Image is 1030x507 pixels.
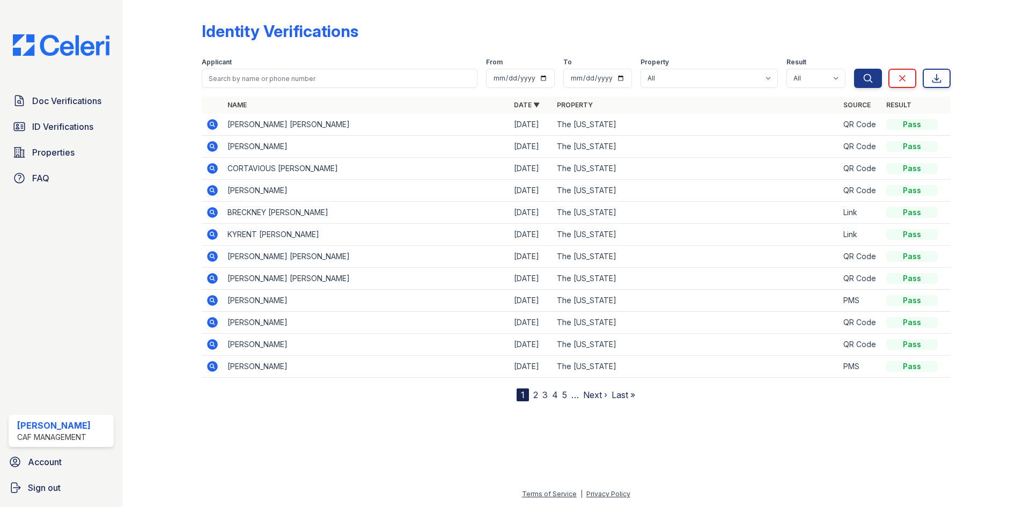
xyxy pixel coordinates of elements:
[553,180,839,202] td: The [US_STATE]
[9,116,114,137] a: ID Verifications
[32,146,75,159] span: Properties
[510,334,553,356] td: [DATE]
[839,312,882,334] td: QR Code
[839,202,882,224] td: Link
[510,114,553,136] td: [DATE]
[552,390,558,400] a: 4
[28,481,61,494] span: Sign out
[553,312,839,334] td: The [US_STATE]
[839,136,882,158] td: QR Code
[839,356,882,378] td: PMS
[510,312,553,334] td: [DATE]
[223,114,510,136] td: [PERSON_NAME] [PERSON_NAME]
[612,390,635,400] a: Last »
[839,334,882,356] td: QR Code
[223,136,510,158] td: [PERSON_NAME]
[223,312,510,334] td: [PERSON_NAME]
[32,120,93,133] span: ID Verifications
[839,158,882,180] td: QR Code
[223,334,510,356] td: [PERSON_NAME]
[553,136,839,158] td: The [US_STATE]
[571,388,579,401] span: …
[586,490,630,498] a: Privacy Policy
[510,180,553,202] td: [DATE]
[553,334,839,356] td: The [US_STATE]
[510,158,553,180] td: [DATE]
[542,390,548,400] a: 3
[839,114,882,136] td: QR Code
[886,207,938,218] div: Pass
[510,224,553,246] td: [DATE]
[227,101,247,109] a: Name
[553,290,839,312] td: The [US_STATE]
[553,158,839,180] td: The [US_STATE]
[533,390,538,400] a: 2
[202,58,232,67] label: Applicant
[839,224,882,246] td: Link
[202,21,358,41] div: Identity Verifications
[32,172,49,185] span: FAQ
[28,455,62,468] span: Account
[486,58,503,67] label: From
[510,202,553,224] td: [DATE]
[563,58,572,67] label: To
[839,180,882,202] td: QR Code
[17,419,91,432] div: [PERSON_NAME]
[839,290,882,312] td: PMS
[510,136,553,158] td: [DATE]
[641,58,669,67] label: Property
[4,477,118,498] a: Sign out
[886,273,938,284] div: Pass
[553,114,839,136] td: The [US_STATE]
[553,356,839,378] td: The [US_STATE]
[510,356,553,378] td: [DATE]
[786,58,806,67] label: Result
[223,202,510,224] td: BRECKNEY [PERSON_NAME]
[886,361,938,372] div: Pass
[583,390,607,400] a: Next ›
[886,119,938,130] div: Pass
[510,246,553,268] td: [DATE]
[557,101,593,109] a: Property
[4,451,118,473] a: Account
[839,246,882,268] td: QR Code
[223,356,510,378] td: [PERSON_NAME]
[223,224,510,246] td: KYRENT [PERSON_NAME]
[562,390,567,400] a: 5
[522,490,577,498] a: Terms of Service
[553,246,839,268] td: The [US_STATE]
[223,268,510,290] td: [PERSON_NAME] [PERSON_NAME]
[9,90,114,112] a: Doc Verifications
[510,268,553,290] td: [DATE]
[517,388,529,401] div: 1
[886,317,938,328] div: Pass
[223,180,510,202] td: [PERSON_NAME]
[886,163,938,174] div: Pass
[553,268,839,290] td: The [US_STATE]
[839,268,882,290] td: QR Code
[510,290,553,312] td: [DATE]
[9,167,114,189] a: FAQ
[580,490,583,498] div: |
[886,141,938,152] div: Pass
[223,290,510,312] td: [PERSON_NAME]
[886,229,938,240] div: Pass
[553,224,839,246] td: The [US_STATE]
[886,185,938,196] div: Pass
[553,202,839,224] td: The [US_STATE]
[17,432,91,443] div: CAF Management
[223,246,510,268] td: [PERSON_NAME] [PERSON_NAME]
[886,295,938,306] div: Pass
[32,94,101,107] span: Doc Verifications
[202,69,477,88] input: Search by name or phone number
[886,251,938,262] div: Pass
[514,101,540,109] a: Date ▼
[886,101,911,109] a: Result
[223,158,510,180] td: CORTAVIOUS [PERSON_NAME]
[843,101,871,109] a: Source
[9,142,114,163] a: Properties
[886,339,938,350] div: Pass
[4,34,118,56] img: CE_Logo_Blue-a8612792a0a2168367f1c8372b55b34899dd931a85d93a1a3d3e32e68fde9ad4.png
